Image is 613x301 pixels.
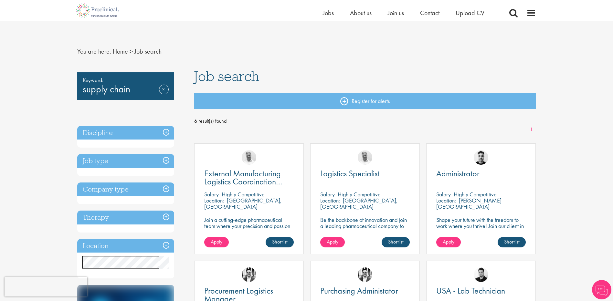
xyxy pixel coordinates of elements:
span: External Manufacturing Logistics Coordination Support [204,168,282,195]
div: supply chain [77,72,174,100]
p: Join a cutting-edge pharmaceutical team where your precision and passion for supply chain will he... [204,217,294,241]
a: Shortlist [498,237,526,247]
a: breadcrumb link [113,47,128,56]
a: 1 [527,126,536,133]
p: Be the backbone of innovation and join a leading pharmaceutical company to help keep life-changin... [320,217,410,241]
p: [GEOGRAPHIC_DATA], [GEOGRAPHIC_DATA] [320,197,398,210]
a: Shortlist [382,237,410,247]
span: Apply [211,238,222,245]
img: Joshua Bye [242,150,256,165]
a: Remove [159,85,169,103]
h3: Company type [77,182,174,196]
img: Dean Fisher [474,150,488,165]
span: Location: [204,197,224,204]
a: Jobs [323,9,334,17]
p: Highly Competitive [338,191,381,198]
a: Contact [420,9,439,17]
span: Location: [436,197,456,204]
img: Edward Little [358,267,372,282]
p: [PERSON_NAME][GEOGRAPHIC_DATA][PERSON_NAME], [GEOGRAPHIC_DATA] [436,197,502,223]
img: Joshua Bye [358,150,372,165]
span: Apply [443,238,454,245]
a: USA - Lab Technician [436,287,526,295]
a: Apply [436,237,461,247]
img: Edward Little [242,267,256,282]
span: Job search [194,67,259,85]
span: 6 result(s) found [194,116,536,126]
a: External Manufacturing Logistics Coordination Support [204,170,294,186]
a: Join us [388,9,404,17]
iframe: reCAPTCHA [5,277,87,296]
h3: Discipline [77,126,174,140]
p: Highly Competitive [454,191,497,198]
h3: Therapy [77,211,174,224]
a: Apply [320,237,345,247]
span: Location: [320,197,340,204]
span: Logistics Specialist [320,168,379,179]
p: Highly Competitive [222,191,265,198]
a: Administrator [436,170,526,178]
span: Salary [204,191,219,198]
span: Salary [320,191,335,198]
span: Job search [134,47,162,56]
a: Purchasing Administator [320,287,410,295]
span: Apply [327,238,338,245]
p: Shape your future with the freedom to work where you thrive! Join our client in a hybrid role tha... [436,217,526,235]
span: Administrator [436,168,480,179]
span: > [130,47,133,56]
a: About us [350,9,372,17]
span: Purchasing Administator [320,285,398,296]
img: Anderson Maldonado [474,267,488,282]
a: Logistics Specialist [320,170,410,178]
img: Chatbot [592,280,611,299]
span: Keyword: [83,76,169,85]
h3: Location [77,239,174,253]
a: Upload CV [456,9,484,17]
span: You are here: [77,47,111,56]
p: [GEOGRAPHIC_DATA], [GEOGRAPHIC_DATA] [204,197,282,210]
h3: Job type [77,154,174,168]
span: Salary [436,191,451,198]
span: USA - Lab Technician [436,285,505,296]
a: Register for alerts [194,93,536,109]
a: Apply [204,237,229,247]
a: Shortlist [266,237,294,247]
